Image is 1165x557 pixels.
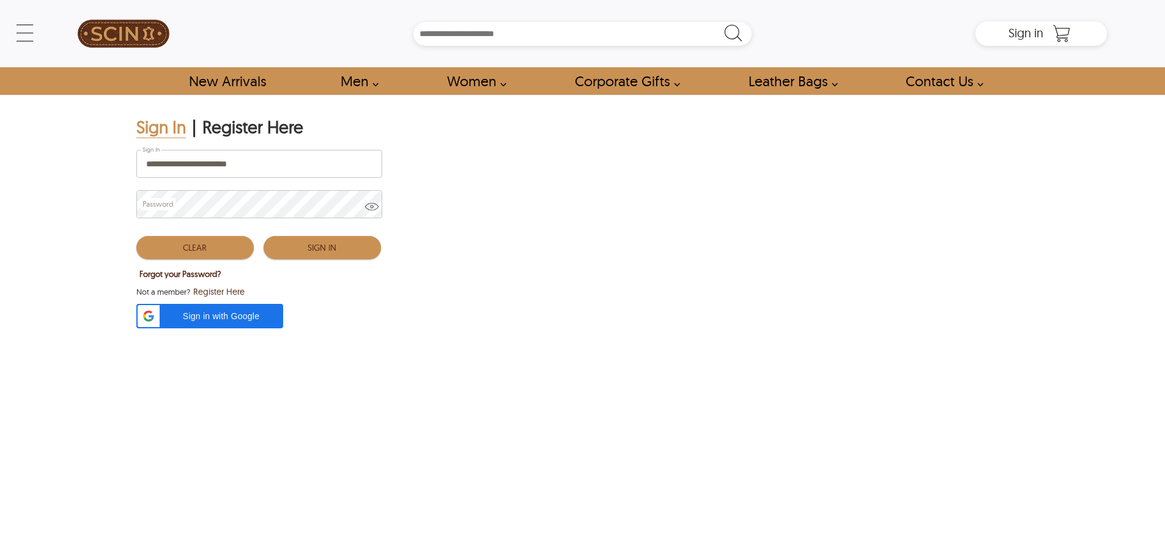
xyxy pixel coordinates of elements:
div: Sign in with Google [136,304,283,328]
a: shop men's leather jackets [327,67,385,95]
img: SCIN [78,6,169,61]
a: Shop Leather Bags [734,67,845,95]
a: Shop New Arrivals [175,67,279,95]
a: SCIN [58,6,189,61]
div: Sign In [136,116,186,138]
span: Sign in [1008,25,1043,40]
div: Register Here [202,116,303,138]
a: Shop Leather Corporate Gifts [561,67,687,95]
span: Register Here [193,286,245,298]
button: Sign In [264,236,381,259]
a: contact-us [892,67,990,95]
a: Shopping Cart [1049,24,1074,43]
button: Clear [136,236,254,259]
a: Sign in [1008,29,1043,39]
div: | [192,116,196,138]
span: Not a member? [136,286,190,298]
span: Sign in with Google [167,310,276,322]
a: Shop Women Leather Jackets [433,67,513,95]
button: Forgot your Password? [136,266,224,282]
